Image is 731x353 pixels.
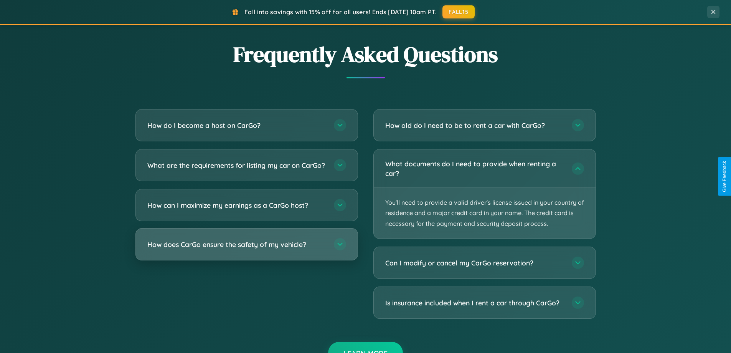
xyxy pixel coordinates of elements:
[135,40,596,69] h2: Frequently Asked Questions
[147,121,326,130] h3: How do I become a host on CarGo?
[722,161,727,192] div: Give Feedback
[147,201,326,210] h3: How can I maximize my earnings as a CarGo host?
[244,8,437,16] span: Fall into savings with 15% off for all users! Ends [DATE] 10am PT.
[385,258,564,268] h3: Can I modify or cancel my CarGo reservation?
[442,5,475,18] button: FALL15
[147,161,326,170] h3: What are the requirements for listing my car on CarGo?
[385,121,564,130] h3: How old do I need to be to rent a car with CarGo?
[374,188,596,239] p: You'll need to provide a valid driver's license issued in your country of residence and a major c...
[385,159,564,178] h3: What documents do I need to provide when renting a car?
[147,240,326,249] h3: How does CarGo ensure the safety of my vehicle?
[385,298,564,308] h3: Is insurance included when I rent a car through CarGo?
